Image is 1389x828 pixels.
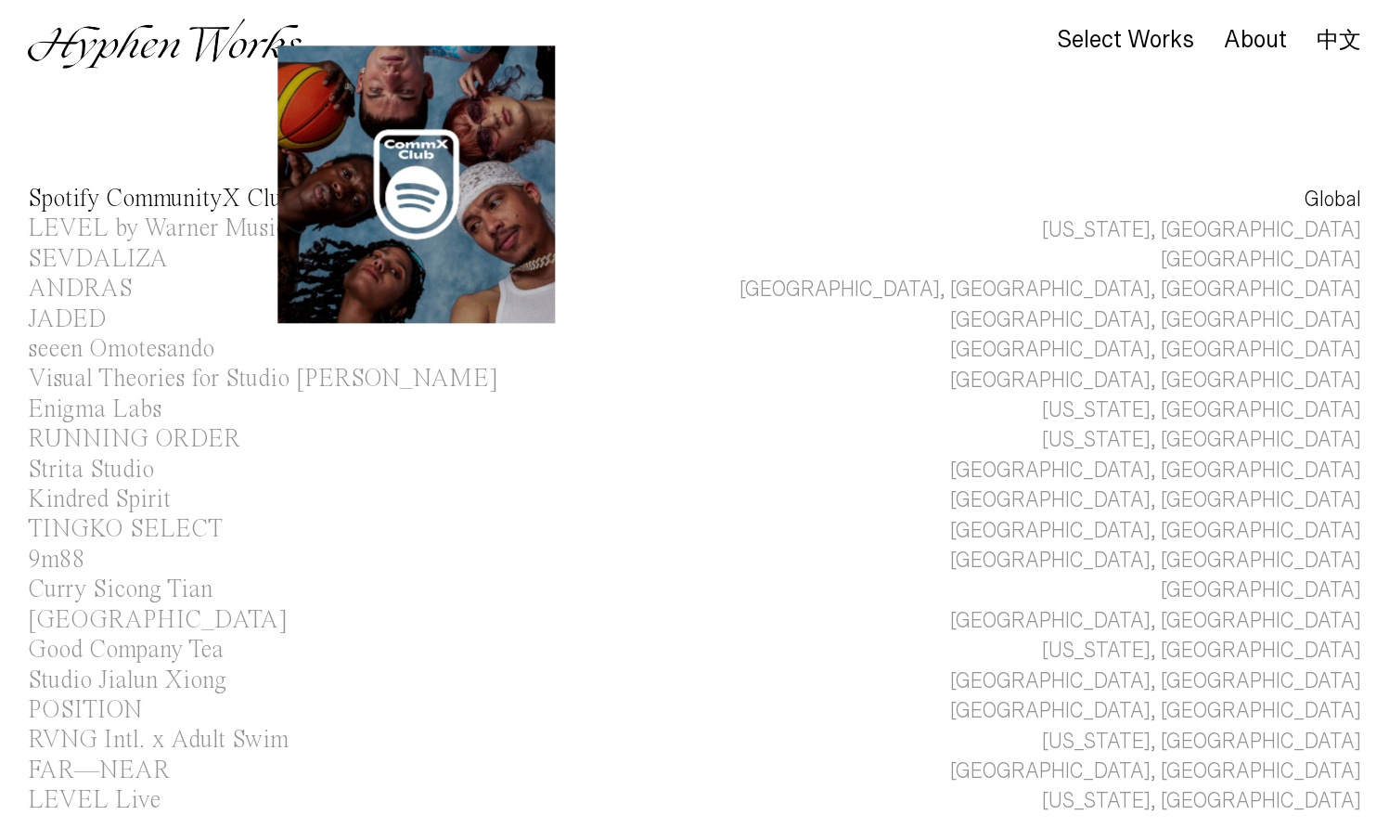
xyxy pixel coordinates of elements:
[740,275,1361,304] div: [GEOGRAPHIC_DATA], [GEOGRAPHIC_DATA], [GEOGRAPHIC_DATA]
[28,668,226,693] div: Studio Jialun Xiong
[28,367,498,392] div: Visual Theories for Studio [PERSON_NAME]
[28,548,85,573] div: 9m88
[28,216,356,241] div: LEVEL by Warner Music Group
[950,305,1361,335] div: [GEOGRAPHIC_DATA], [GEOGRAPHIC_DATA]
[1042,215,1361,245] div: [US_STATE], [GEOGRAPHIC_DATA]
[28,788,161,813] div: LEVEL Live
[1042,636,1361,666] div: [US_STATE], [GEOGRAPHIC_DATA]
[950,666,1361,696] div: [GEOGRAPHIC_DATA], [GEOGRAPHIC_DATA]
[1042,727,1361,757] div: [US_STATE], [GEOGRAPHIC_DATA]
[1042,786,1361,816] div: [US_STATE], [GEOGRAPHIC_DATA]
[950,546,1361,576] div: [GEOGRAPHIC_DATA], [GEOGRAPHIC_DATA]
[28,577,212,602] div: Curry Sicong Tian
[950,516,1361,546] div: [GEOGRAPHIC_DATA], [GEOGRAPHIC_DATA]
[28,277,133,302] div: ANDRAS
[28,397,161,422] div: Enigma Labs
[1042,425,1361,455] div: [US_STATE], [GEOGRAPHIC_DATA]
[28,728,289,753] div: RVNG Intl. x Adult Swim
[950,696,1361,726] div: [GEOGRAPHIC_DATA], [GEOGRAPHIC_DATA]
[28,698,142,723] div: POSITION
[950,335,1361,365] div: [GEOGRAPHIC_DATA], [GEOGRAPHIC_DATA]
[950,606,1361,636] div: [GEOGRAPHIC_DATA], [GEOGRAPHIC_DATA]
[1161,576,1361,605] div: [GEOGRAPHIC_DATA]
[1042,395,1361,425] div: [US_STATE], [GEOGRAPHIC_DATA]
[1305,185,1361,214] div: Global
[1317,30,1361,50] a: 中文
[28,517,223,542] div: TINGKO SELECT
[1161,245,1361,275] div: [GEOGRAPHIC_DATA]
[950,757,1361,786] div: [GEOGRAPHIC_DATA], [GEOGRAPHIC_DATA]
[28,307,107,332] div: JADED
[950,485,1361,515] div: [GEOGRAPHIC_DATA], [GEOGRAPHIC_DATA]
[28,247,168,272] div: SEVDALIZA
[28,638,224,663] div: Good Company Tea
[950,366,1361,395] div: [GEOGRAPHIC_DATA], [GEOGRAPHIC_DATA]
[1057,27,1194,53] div: Select Works
[1224,31,1287,51] a: About
[28,487,171,512] div: Kindred Spirit
[28,187,302,212] div: Spotify CommunityX Clubs
[28,458,154,483] div: Strita Studio
[1057,31,1194,51] a: Select Works
[950,456,1361,485] div: [GEOGRAPHIC_DATA], [GEOGRAPHIC_DATA]
[28,758,170,783] div: FAR—NEAR
[1224,27,1287,53] div: About
[28,608,288,633] div: [GEOGRAPHIC_DATA]
[28,19,302,69] img: Hyphen Works
[28,427,240,452] div: RUNNING ORDER
[28,337,214,362] div: seeen Omotesando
